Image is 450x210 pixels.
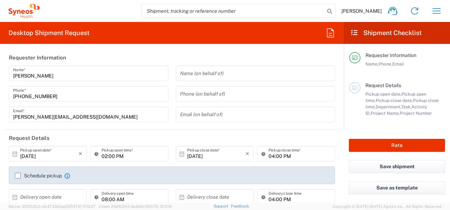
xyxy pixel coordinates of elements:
[365,52,416,58] span: Requester Information
[99,204,172,209] span: Client: 2025.20.0-8c6e0cf
[371,110,400,116] span: Project Name,
[392,61,404,67] span: Email
[15,173,62,178] label: Schedule pickup
[365,83,401,88] span: Request Details
[349,160,445,173] button: Save shipment
[9,54,66,61] h2: Requester Information
[146,204,172,209] span: [DATE] 12:11:14
[231,204,249,208] a: Feedback
[8,204,96,209] span: Server: 2025.20.0-db47332bad5
[400,110,432,116] span: Project Number
[9,135,50,142] h2: Request Details
[349,139,445,152] button: Rate
[341,8,382,14] span: [PERSON_NAME]
[349,181,445,194] button: Save as template
[214,204,231,208] a: Support
[401,104,411,109] span: Task,
[79,148,82,159] i: ×
[365,91,402,97] span: Pickup open date,
[376,98,413,103] span: Pickup close date,
[69,204,96,209] span: [DATE] 11:13:37
[8,29,90,37] h2: Desktop Shipment Request
[142,4,325,18] input: Shipment, tracking or reference number
[350,29,422,37] h2: Shipment Checklist
[376,104,401,109] span: Department,
[333,203,442,210] span: Copyright © [DATE]-[DATE] Agistix Inc., All Rights Reserved
[379,61,392,67] span: Phone,
[365,61,379,67] span: Name,
[246,148,249,159] i: ×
